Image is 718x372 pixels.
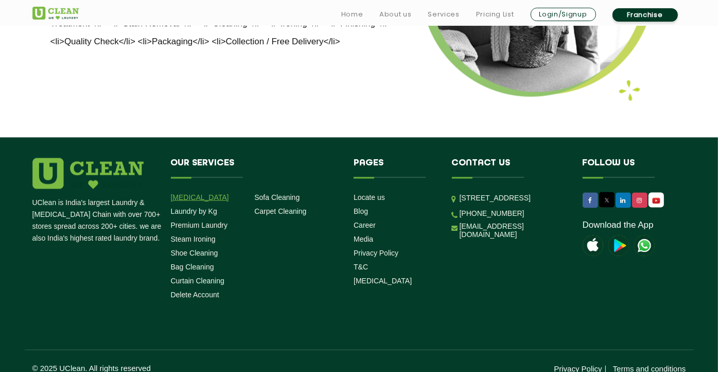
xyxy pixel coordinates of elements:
[476,8,514,21] a: Pricing List
[460,222,567,239] a: [EMAIL_ADDRESS][DOMAIN_NAME]
[650,195,663,206] img: UClean Laundry and Dry Cleaning
[171,221,228,229] a: Premium Laundry
[583,158,673,178] h4: Follow us
[531,8,596,21] a: Login/Signup
[634,235,655,256] img: UClean Laundry and Dry Cleaning
[171,263,214,271] a: Bag Cleaning
[612,8,678,22] a: Franchise
[354,221,376,229] a: Career
[460,209,524,217] a: [PHONE_NUMBER]
[354,207,368,215] a: Blog
[583,235,603,256] img: apple-icon.png
[254,207,306,215] a: Carpet Cleaning
[608,235,629,256] img: playstoreicon.png
[354,263,368,271] a: T&C
[32,7,79,20] img: UClean Laundry and Dry Cleaning
[341,8,363,21] a: Home
[354,235,373,243] a: Media
[171,277,224,285] a: Curtain Cleaning
[460,192,567,204] p: [STREET_ADDRESS]
[171,158,339,178] h4: Our Services
[171,249,218,257] a: Shoe Cleaning
[583,220,654,230] a: Download the App
[171,207,217,215] a: Laundry by Kg
[354,277,412,285] a: [MEDICAL_DATA]
[171,193,229,201] a: [MEDICAL_DATA]
[171,291,219,299] a: Delete Account
[452,158,567,178] h4: Contact us
[354,158,436,178] h4: Pages
[32,158,144,189] img: logo.png
[354,249,398,257] a: Privacy Policy
[379,8,411,21] a: About us
[428,8,459,21] a: Services
[171,235,216,243] a: Steam Ironing
[254,193,300,201] a: Sofa Cleaning
[32,197,163,244] p: UClean is India's largest Laundry & [MEDICAL_DATA] Chain with over 700+ stores spread across 200+...
[354,193,385,201] a: Locate us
